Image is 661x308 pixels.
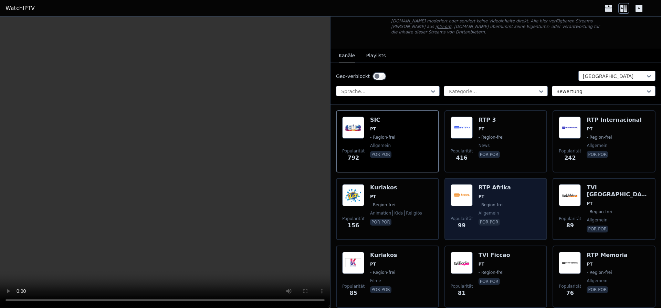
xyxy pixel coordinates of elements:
[564,154,576,162] span: 242
[587,143,607,148] span: allgemein
[559,117,581,139] img: RTP Internacional
[370,143,391,148] span: allgemein
[370,135,395,140] span: - Region-frei
[587,286,608,293] p: por por
[349,289,357,297] span: 85
[587,135,612,140] span: - Region-frei
[370,117,395,123] h6: SIC
[559,148,581,154] span: Popularität
[587,201,592,206] span: PT
[370,252,397,259] h6: Kuriakos
[451,117,473,139] img: RTP 3
[336,73,370,80] label: Geo-verblockt
[370,151,391,158] p: por por
[456,154,468,162] span: 416
[479,143,490,148] span: news
[451,284,473,289] span: Popularität
[451,216,473,221] span: Popularität
[479,270,504,275] span: - Region-frei
[370,194,376,199] span: PT
[370,184,422,191] h6: Kuriakos
[479,278,500,285] p: por por
[479,210,499,216] span: allgemein
[479,126,484,132] span: PT
[339,49,355,62] button: Kanäle
[342,284,365,289] span: Popularität
[559,284,581,289] span: Popularität
[451,252,473,274] img: TVI Ficcao
[458,221,465,230] span: 99
[587,252,627,259] h6: RTP Memoria
[370,278,381,284] span: Filme
[370,261,376,267] span: PT
[370,202,395,208] span: - Region-frei
[479,135,504,140] span: - Region-frei
[587,278,607,284] span: allgemein
[342,148,365,154] span: Popularität
[342,117,364,139] img: SIC
[6,4,35,12] a: WatchIPTV
[370,270,395,275] span: - Region-frei
[436,24,452,29] a: iptv-org
[342,252,364,274] img: Kuriakos
[404,210,422,216] span: religiös
[587,270,612,275] span: - Region-frei
[479,202,504,208] span: - Region-frei
[587,151,608,158] p: por por
[391,18,600,35] p: [DOMAIN_NAME] moderiert oder serviert keine Videoinhalte direkt. Alle hier verfügbaren Streams [P...
[392,210,403,216] span: kids
[458,289,465,297] span: 81
[370,126,376,132] span: PT
[479,252,510,259] h6: TVI Ficcao
[479,194,484,199] span: PT
[479,219,500,226] p: por por
[587,217,607,223] span: allgemein
[348,154,359,162] span: 792
[587,184,649,198] h6: TVI [GEOGRAPHIC_DATA]
[370,219,391,226] p: por por
[366,49,386,62] button: Playlists
[342,184,364,206] img: Kuriakos
[559,184,581,206] img: TVI Afrika
[479,184,511,191] h6: RTP Afrika
[451,184,473,206] img: RTP Afrika
[587,126,592,132] span: PT
[587,117,641,123] h6: RTP Internacional
[587,226,608,232] p: por por
[342,216,365,221] span: Popularität
[479,151,500,158] p: por por
[479,261,484,267] span: PT
[370,210,391,216] span: Animation
[587,261,592,267] span: PT
[348,221,359,230] span: 156
[566,289,574,297] span: 76
[566,221,574,230] span: 89
[587,209,612,215] span: - Region-frei
[559,252,581,274] img: RTP Memoria
[451,148,473,154] span: Popularität
[479,117,504,123] h6: RTP 3
[559,216,581,221] span: Popularität
[370,286,391,293] p: por por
